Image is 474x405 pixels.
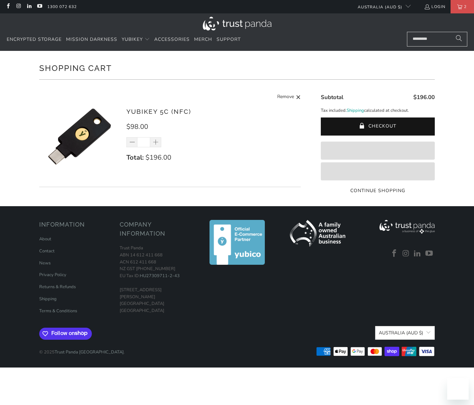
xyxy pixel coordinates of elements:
[321,117,435,136] button: Checkout
[140,273,180,279] a: HU27309711-2-43
[126,122,148,131] span: $98.00
[277,93,294,101] span: Remove
[39,61,435,74] h1: Shopping Cart
[217,32,241,48] a: Support
[203,17,272,30] img: Trust Panda Australia
[407,32,467,47] input: Search...
[154,36,190,43] span: Accessories
[389,249,399,258] a: Trust Panda Australia on Facebook
[7,36,62,43] span: Encrypted Storage
[39,96,120,177] img: YubiKey 5C (NFC)
[424,3,446,10] a: Login
[321,187,435,194] a: Continue Shopping
[39,248,55,254] a: Contact
[120,245,193,314] p: Trust Panda ABN 14 612 411 668 ACN 612 411 668 NZ GST [PHONE_NUMBER] EU Tax ID: [STREET_ADDRESS][...
[321,93,343,101] span: Subtotal
[126,153,144,162] strong: Total:
[424,249,434,258] a: Trust Panda Australia on YouTube
[375,326,435,340] button: Australia (AUD $)
[66,36,117,43] span: Mission Darkness
[39,260,51,266] a: News
[39,272,66,278] a: Privacy Policy
[7,32,62,48] a: Encrypted Storage
[413,93,435,101] span: $196.00
[122,32,150,48] summary: YubiKey
[194,36,212,43] span: Merch
[451,32,467,47] button: Search
[154,32,190,48] a: Accessories
[37,4,42,9] a: Trust Panda Australia on YouTube
[39,342,125,356] p: © 2025 .
[122,36,143,43] span: YubiKey
[447,378,469,400] iframe: Button to launch messaging window
[347,107,364,114] a: Shipping
[39,308,77,314] a: Terms & Conditions
[15,4,21,9] a: Trust Panda Australia on Instagram
[194,32,212,48] a: Merch
[39,296,57,302] a: Shipping
[413,249,423,258] a: Trust Panda Australia on LinkedIn
[7,32,241,48] nav: Translation missing: en.navigation.header.main_nav
[321,107,435,114] p: Tax included. calculated at checkout.
[66,32,117,48] a: Mission Darkness
[26,4,32,9] a: Trust Panda Australia on LinkedIn
[401,249,411,258] a: Trust Panda Australia on Instagram
[39,284,76,290] a: Returns & Refunds
[39,236,51,242] a: About
[47,3,77,10] a: 1300 072 632
[217,36,241,43] span: Support
[277,93,301,101] a: Remove
[55,349,124,355] a: Trust Panda [GEOGRAPHIC_DATA]
[126,108,191,115] a: YubiKey 5C (NFC)
[145,153,171,162] span: $196.00
[5,4,11,9] a: Trust Panda Australia on Facebook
